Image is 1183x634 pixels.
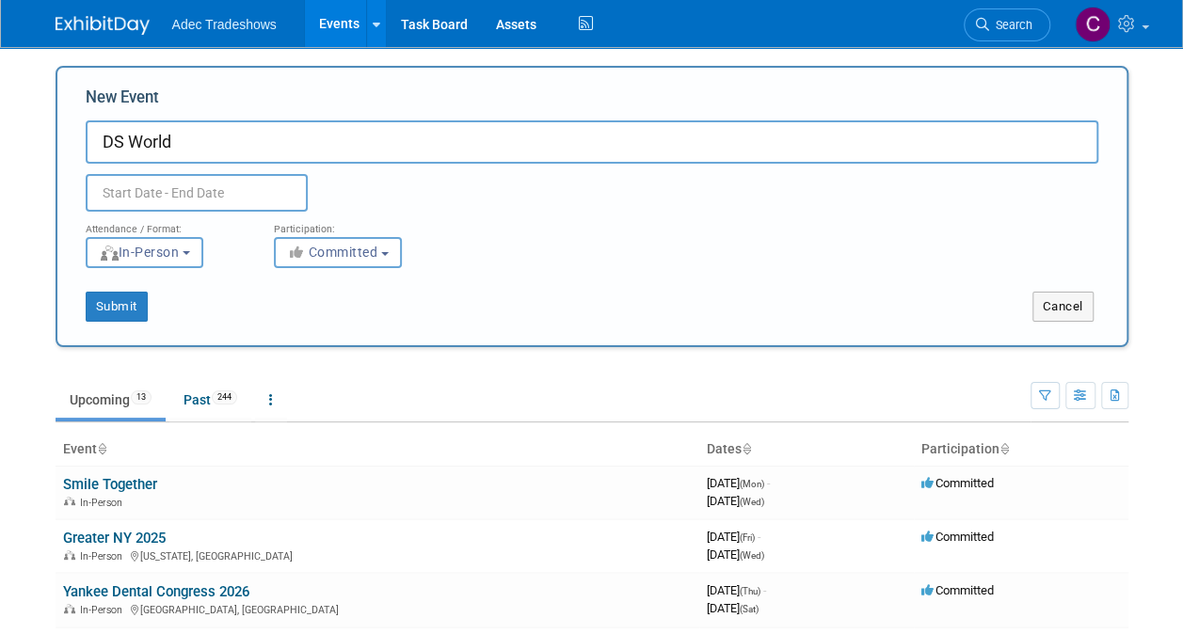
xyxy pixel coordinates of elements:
span: 244 [212,390,237,404]
span: Adec Tradeshows [172,17,277,32]
a: Search [964,8,1050,41]
span: Search [989,18,1032,32]
button: Submit [86,292,148,322]
a: Sort by Participation Type [999,441,1009,456]
span: [DATE] [707,476,770,490]
img: In-Person Event [64,604,75,613]
span: - [763,583,766,597]
button: Committed [274,237,402,268]
span: - [758,530,760,544]
span: [DATE] [707,547,764,562]
span: Committed [921,530,994,544]
th: Dates [699,434,914,466]
img: In-Person Event [64,497,75,506]
span: In-Person [80,604,128,616]
span: In-Person [80,497,128,509]
span: In-Person [80,550,128,563]
a: Greater NY 2025 [63,530,166,547]
button: Cancel [1032,292,1094,322]
button: In-Person [86,237,203,268]
span: [DATE] [707,494,764,508]
a: Upcoming13 [56,382,166,418]
span: (Sat) [740,604,759,614]
input: Start Date - End Date [86,174,308,212]
span: In-Person [99,245,180,260]
a: Yankee Dental Congress 2026 [63,583,249,600]
th: Participation [914,434,1128,466]
span: (Fri) [740,532,755,543]
div: Participation: [274,212,434,236]
span: (Wed) [740,550,764,561]
span: 13 [131,390,152,404]
span: - [767,476,770,490]
span: (Mon) [740,479,764,489]
img: In-Person Event [64,550,75,560]
div: [GEOGRAPHIC_DATA], [GEOGRAPHIC_DATA] [63,601,692,616]
span: (Thu) [740,586,760,596]
label: New Event [86,87,159,116]
div: Attendance / Format: [86,212,246,236]
span: Committed [287,245,378,260]
span: Committed [921,476,994,490]
span: [DATE] [707,583,766,597]
a: Past244 [169,382,251,418]
a: Sort by Start Date [742,441,751,456]
th: Event [56,434,699,466]
span: [DATE] [707,601,759,615]
img: Carol Schmidlin [1075,7,1111,42]
div: [US_STATE], [GEOGRAPHIC_DATA] [63,547,692,563]
span: (Wed) [740,497,764,507]
span: [DATE] [707,530,760,544]
img: ExhibitDay [56,16,150,35]
a: Smile Together [63,476,157,493]
a: Sort by Event Name [97,441,106,456]
input: Name of Trade Show / Conference [86,120,1098,164]
span: Committed [921,583,994,597]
